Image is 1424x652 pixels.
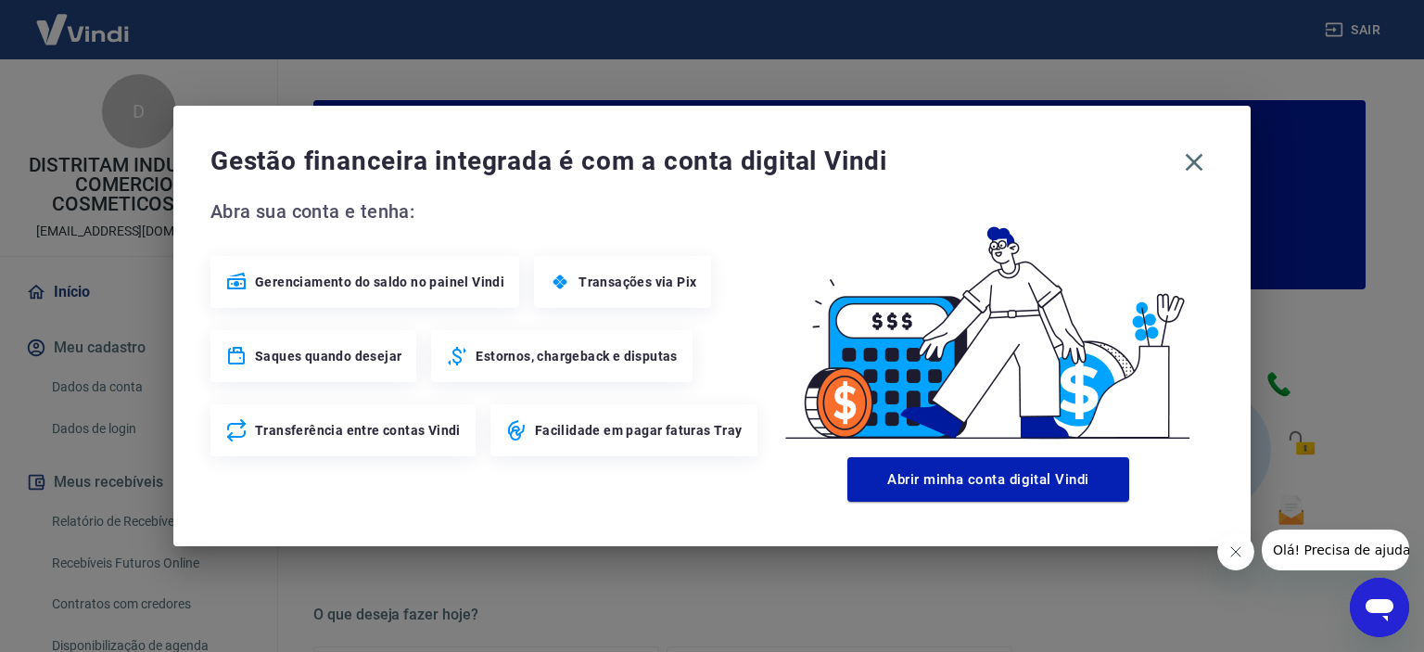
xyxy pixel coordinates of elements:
iframe: Botão para abrir a janela de mensagens [1350,578,1409,637]
span: Abra sua conta e tenha: [210,197,763,226]
span: Transferência entre contas Vindi [255,421,461,440]
iframe: Mensagem da empresa [1262,530,1409,570]
span: Facilidade em pagar faturas Tray [535,421,743,440]
span: Gerenciamento do saldo no painel Vindi [255,273,504,291]
span: Transações via Pix [578,273,696,291]
iframe: Fechar mensagem [1217,533,1254,570]
span: Saques quando desejar [255,347,401,365]
span: Gestão financeira integrada é com a conta digital Vindi [210,143,1175,180]
img: Good Billing [763,197,1214,450]
span: Olá! Precisa de ajuda? [11,13,156,28]
span: Estornos, chargeback e disputas [476,347,677,365]
button: Abrir minha conta digital Vindi [847,457,1129,502]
